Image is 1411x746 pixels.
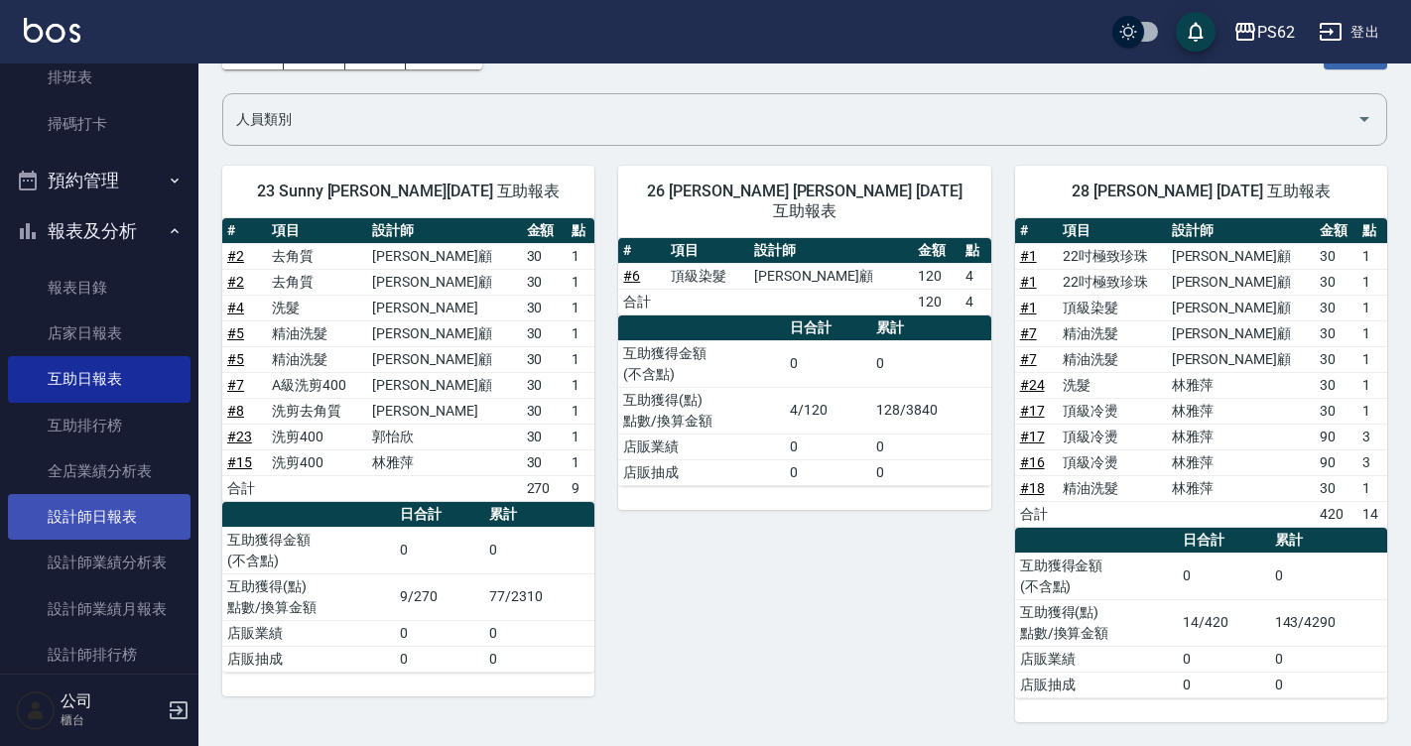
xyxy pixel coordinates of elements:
[1039,182,1363,201] span: 28 [PERSON_NAME] [DATE] 互助報表
[246,182,571,201] span: 23 Sunny [PERSON_NAME][DATE] 互助報表
[1270,646,1387,672] td: 0
[785,434,871,459] td: 0
[785,340,871,387] td: 0
[913,263,961,289] td: 120
[8,101,191,147] a: 掃碼打卡
[267,398,367,424] td: 洗剪去角質
[1315,398,1357,424] td: 30
[522,449,567,475] td: 30
[1058,475,1167,501] td: 精油洗髮
[222,646,395,672] td: 店販抽成
[1270,599,1387,646] td: 143/4290
[1315,424,1357,449] td: 90
[227,300,244,315] a: #4
[1315,218,1357,244] th: 金額
[367,218,521,244] th: 設計師
[618,459,785,485] td: 店販抽成
[367,320,521,346] td: [PERSON_NAME]顧
[1315,475,1357,501] td: 30
[8,448,191,494] a: 全店業績分析表
[227,403,244,419] a: #8
[567,218,595,244] th: 點
[1020,351,1037,367] a: #7
[618,387,785,434] td: 互助獲得(點) 點數/換算金額
[1178,646,1269,672] td: 0
[484,527,594,573] td: 0
[1225,12,1303,53] button: PS62
[522,372,567,398] td: 30
[1020,377,1045,393] a: #24
[1178,672,1269,697] td: 0
[1357,346,1387,372] td: 1
[1167,320,1315,346] td: [PERSON_NAME]顧
[522,295,567,320] td: 30
[1167,398,1315,424] td: 林雅萍
[1348,103,1380,135] button: Open
[8,55,191,100] a: 排班表
[1315,501,1357,527] td: 420
[267,218,367,244] th: 項目
[1058,218,1167,244] th: 項目
[222,218,267,244] th: #
[227,351,244,367] a: #5
[618,340,785,387] td: 互助獲得金額 (不含點)
[8,540,191,585] a: 設計師業績分析表
[749,263,913,289] td: [PERSON_NAME]顧
[222,218,594,502] table: a dense table
[1020,403,1045,419] a: #17
[1058,320,1167,346] td: 精油洗髮
[1178,553,1269,599] td: 0
[522,346,567,372] td: 30
[567,449,595,475] td: 1
[8,311,191,356] a: 店家日報表
[1357,218,1387,244] th: 點
[522,269,567,295] td: 30
[395,502,484,528] th: 日合計
[367,243,521,269] td: [PERSON_NAME]顧
[1357,320,1387,346] td: 1
[367,346,521,372] td: [PERSON_NAME]顧
[267,372,367,398] td: A級洗剪400
[1020,248,1037,264] a: #1
[913,238,961,264] th: 金額
[227,274,244,290] a: #2
[567,295,595,320] td: 1
[227,325,244,341] a: #5
[1357,269,1387,295] td: 1
[267,320,367,346] td: 精油洗髮
[1357,501,1387,527] td: 14
[1167,372,1315,398] td: 林雅萍
[1015,501,1058,527] td: 合計
[8,356,191,402] a: 互助日報表
[1015,218,1058,244] th: #
[8,403,191,448] a: 互助排行榜
[1020,274,1037,290] a: #1
[267,295,367,320] td: 洗髮
[367,424,521,449] td: 郭怡欣
[618,289,666,314] td: 合計
[522,243,567,269] td: 30
[1020,325,1037,341] a: #7
[1058,449,1167,475] td: 頂級冷燙
[1058,346,1167,372] td: 精油洗髮
[961,238,990,264] th: 點
[1167,269,1315,295] td: [PERSON_NAME]顧
[1357,295,1387,320] td: 1
[618,238,666,264] th: #
[1357,475,1387,501] td: 1
[666,238,748,264] th: 項目
[1058,295,1167,320] td: 頂級染髮
[1311,14,1387,51] button: 登出
[1357,243,1387,269] td: 1
[1020,454,1045,470] a: #16
[567,398,595,424] td: 1
[484,646,594,672] td: 0
[567,269,595,295] td: 1
[484,502,594,528] th: 累計
[1270,553,1387,599] td: 0
[522,218,567,244] th: 金額
[567,475,595,501] td: 9
[1315,346,1357,372] td: 30
[8,586,191,632] a: 設計師業績月報表
[395,620,484,646] td: 0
